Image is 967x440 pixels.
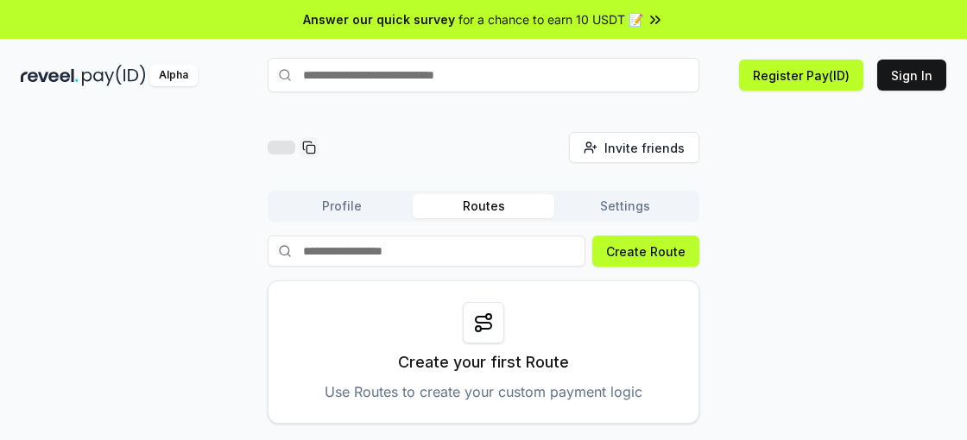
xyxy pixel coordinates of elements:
div: Alpha [149,65,198,86]
img: reveel_dark [21,65,79,86]
button: Sign In [877,60,946,91]
img: pay_id [82,65,146,86]
button: Settings [554,194,696,218]
p: Use Routes to create your custom payment logic [325,381,642,402]
button: Register Pay(ID) [739,60,863,91]
span: Invite friends [604,139,685,157]
p: Create your first Route [398,350,569,374]
button: Routes [413,194,554,218]
button: Create Route [592,236,699,267]
button: Profile [271,194,413,218]
span: Answer our quick survey [303,10,455,28]
span: for a chance to earn 10 USDT 📝 [458,10,643,28]
button: Invite friends [569,132,699,163]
